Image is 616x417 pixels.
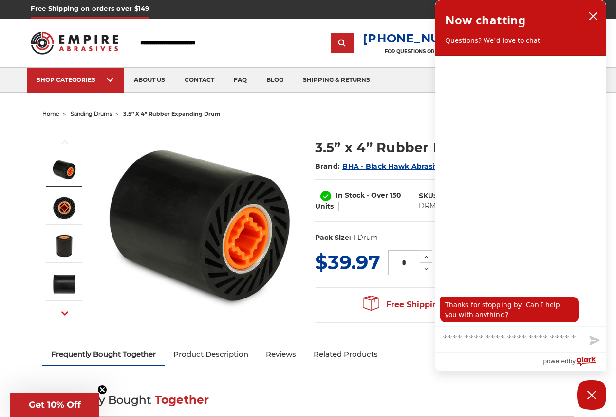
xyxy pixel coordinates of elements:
[363,295,525,315] span: Free Shipping on orders over $149
[53,303,76,324] button: Next
[31,26,118,60] img: Empire Abrasives
[363,31,483,45] a: [PHONE_NUMBER]
[585,9,601,23] button: close chatbox
[103,128,298,323] img: 3.5 inch rubber expanding drum for sanding belt
[440,297,579,322] p: Thanks for stopping by! Can I help you with anything?
[419,201,449,211] dd: DRM4EX
[10,393,99,417] div: Get 10% OffClose teaser
[333,34,352,53] input: Submit
[577,380,606,410] button: Close Chatbox
[581,330,606,352] button: Send message
[42,110,59,117] a: home
[419,191,435,201] dt: SKU:
[315,162,340,171] span: Brand:
[52,234,76,258] img: Rubber expanding wheel for sanding drum
[165,343,257,365] a: Product Description
[315,233,351,243] dt: Pack Size:
[353,233,378,243] dd: 1 Drum
[390,191,401,199] span: 150
[315,202,334,211] span: Units
[52,272,76,296] img: 3.5” x 4” Rubber Expanding Drum
[315,250,380,274] span: $39.97
[52,158,76,182] img: 3.5 inch rubber expanding drum for sanding belt
[175,68,224,93] a: contact
[543,355,568,367] span: powered
[305,343,387,365] a: Related Products
[367,191,388,199] span: - Over
[155,393,209,407] span: Together
[53,132,76,153] button: Previous
[257,343,305,365] a: Reviews
[342,162,447,171] a: BHA - Black Hawk Abrasives
[336,191,365,199] span: In Stock
[71,110,112,117] a: sanding drums
[445,10,525,30] h2: Now chatting
[315,138,574,157] h1: 3.5” x 4” Rubber Expanding Drum
[445,36,596,45] p: Questions? We'd love to chat.
[224,68,257,93] a: faq
[97,385,107,395] button: Close teaser
[37,76,114,83] div: SHOP CATEGORIES
[435,56,606,326] div: chat
[42,343,165,365] a: Frequently Bought Together
[257,68,293,93] a: blog
[569,355,576,367] span: by
[52,196,76,220] img: 3.5 inch x 4 inch expanding drum
[123,110,221,117] span: 3.5” x 4” rubber expanding drum
[363,48,483,55] p: FOR QUESTIONS OR INQUIRIES
[543,353,606,371] a: Powered by Olark
[293,68,380,93] a: shipping & returns
[29,399,81,410] span: Get 10% Off
[124,68,175,93] a: about us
